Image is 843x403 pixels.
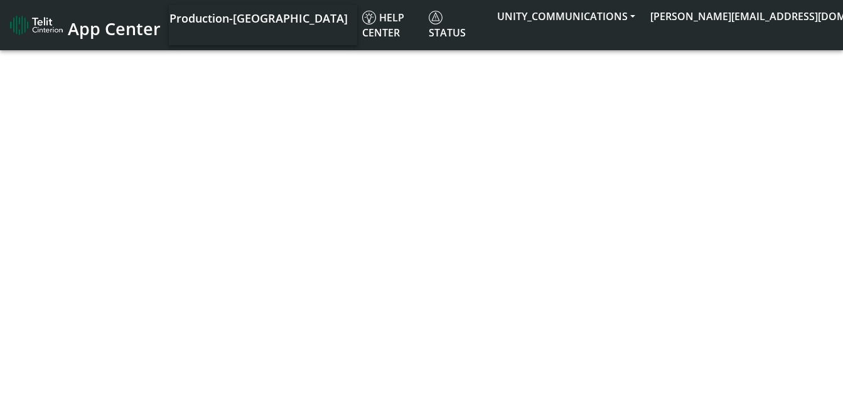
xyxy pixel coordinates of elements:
[357,5,424,45] a: Help center
[10,15,63,35] img: logo-telit-cinterion-gw-new.png
[490,5,643,28] button: UNITY_COMMUNICATIONS
[68,17,161,40] span: App Center
[169,5,347,30] a: Your current platform instance
[10,12,159,39] a: App Center
[429,11,466,40] span: Status
[429,11,443,24] img: status.svg
[362,11,404,40] span: Help center
[424,5,490,45] a: Status
[362,11,376,24] img: knowledge.svg
[169,11,348,26] span: Production-[GEOGRAPHIC_DATA]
